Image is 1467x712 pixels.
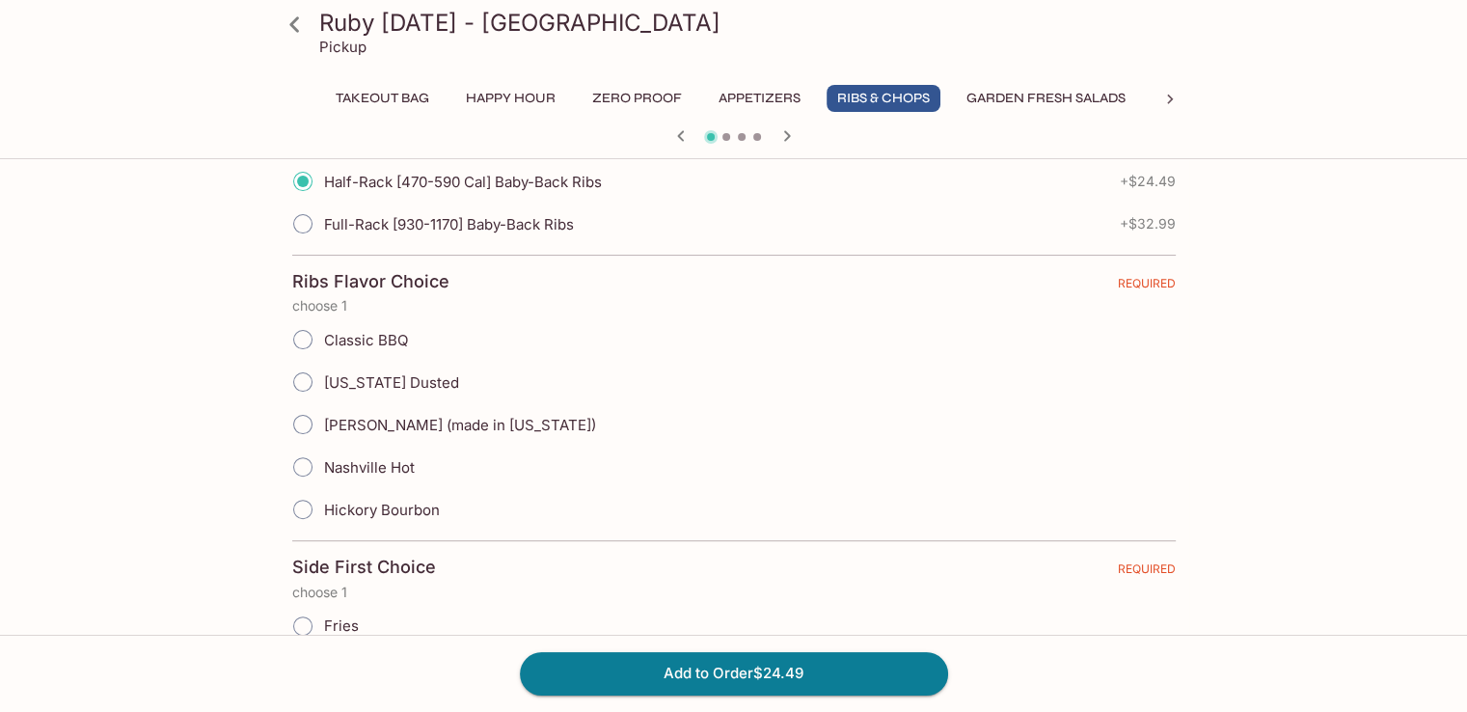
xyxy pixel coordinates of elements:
[956,85,1136,112] button: Garden Fresh Salads
[292,557,436,578] h4: Side First Choice
[324,616,359,635] span: Fries
[325,85,440,112] button: Takeout Bag
[1120,216,1176,232] span: + $32.99
[582,85,693,112] button: Zero Proof
[520,652,948,695] button: Add to Order$24.49
[319,8,1182,38] h3: Ruby [DATE] - [GEOGRAPHIC_DATA]
[324,458,415,477] span: Nashville Hot
[324,173,602,191] span: Half-Rack [470-590 Cal] Baby-Back Ribs
[324,331,408,349] span: Classic BBQ
[324,416,596,434] span: [PERSON_NAME] (made in [US_STATE])
[324,215,574,233] span: Full-Rack [930-1170] Baby-Back Ribs
[1120,174,1176,189] span: + $24.49
[455,85,566,112] button: Happy Hour
[1118,276,1176,298] span: REQUIRED
[708,85,811,112] button: Appetizers
[292,298,1176,314] p: choose 1
[324,501,440,519] span: Hickory Bourbon
[1118,561,1176,584] span: REQUIRED
[319,38,367,56] p: Pickup
[324,373,459,392] span: [US_STATE] Dusted
[292,585,1176,600] p: choose 1
[292,271,449,292] h4: Ribs Flavor Choice
[827,85,940,112] button: Ribs & Chops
